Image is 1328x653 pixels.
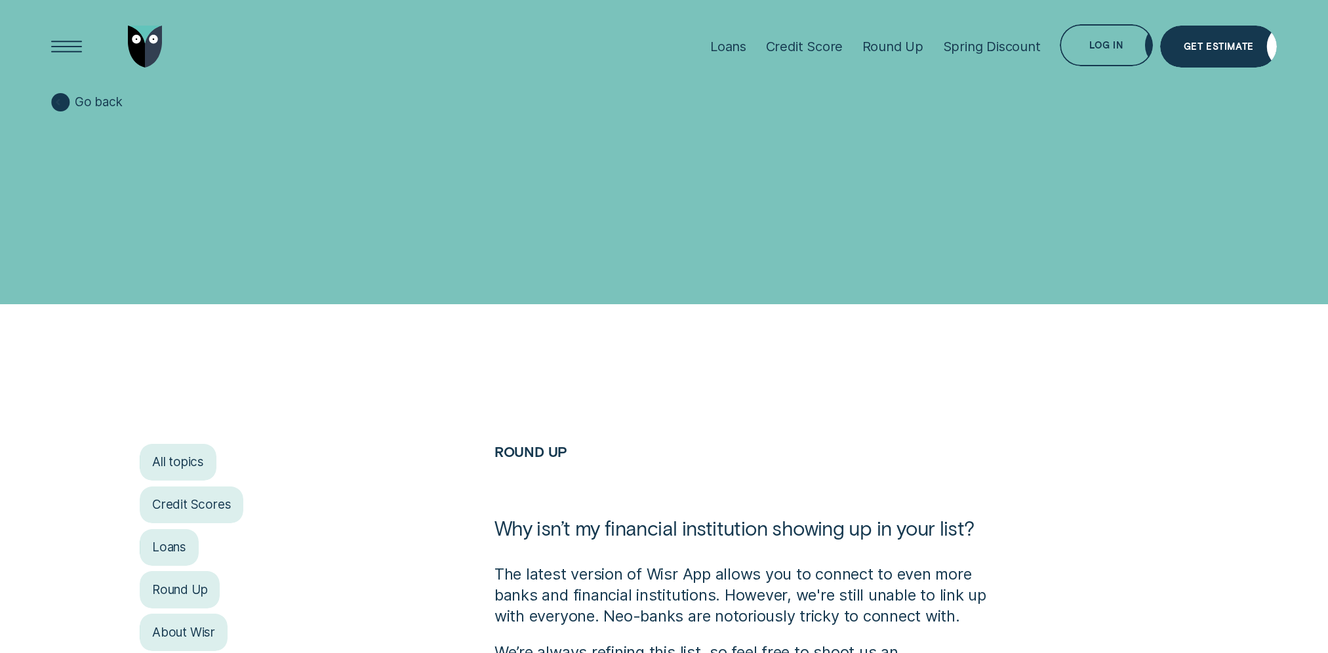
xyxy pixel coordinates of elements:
p: The latest version of Wisr App allows you to connect to even more banks and financial institution... [494,564,1011,627]
a: Loans [140,529,199,566]
a: Credit Scores [140,486,243,524]
div: Loans [710,39,746,54]
div: Credit Score [766,39,843,54]
a: All topics [140,444,216,481]
a: Round Up [140,571,220,608]
a: Round Up [494,443,567,460]
a: Get Estimate [1160,26,1277,68]
button: Open Menu [46,26,88,68]
span: Go back [75,94,123,110]
button: Log in [1060,24,1153,66]
div: Spring Discount [943,39,1041,54]
h2: Round Up [494,444,1011,516]
h1: Why isn’t my financial institution showing up in your list? [494,515,1011,564]
a: Go back [51,93,123,111]
img: Wisr [128,26,163,68]
div: Round Up [862,39,923,54]
a: About Wisr [140,614,228,651]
